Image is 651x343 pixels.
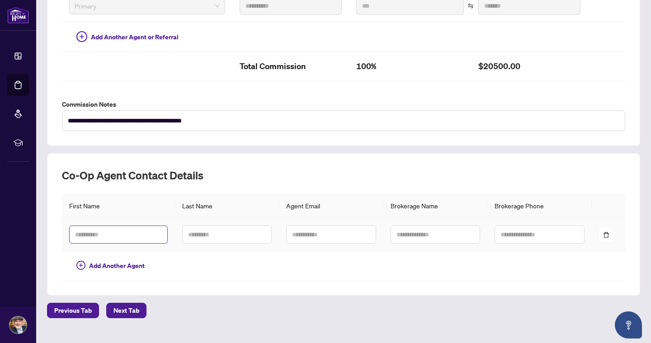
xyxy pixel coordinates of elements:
[69,258,152,273] button: Add Another Agent
[69,30,186,44] button: Add Another Agent or Referral
[76,31,87,42] span: plus-circle
[62,168,625,183] h2: Co-op Agent Contact Details
[279,193,383,218] th: Agent Email
[62,99,625,109] label: Commission Notes
[603,232,609,238] span: delete
[615,311,642,338] button: Open asap
[383,193,487,218] th: Brokerage Name
[91,32,179,42] span: Add Another Agent or Referral
[113,303,139,318] span: Next Tab
[240,59,342,74] h2: Total Commission
[47,303,99,318] button: Previous Tab
[106,303,146,318] button: Next Tab
[356,59,464,74] h2: 100%
[478,59,580,74] h2: $20500.00
[89,261,145,271] span: Add Another Agent
[62,193,175,218] th: First Name
[54,303,92,318] span: Previous Tab
[467,3,474,9] span: swap
[7,7,29,23] img: logo
[76,261,85,270] span: plus-circle
[175,193,279,218] th: Last Name
[9,316,27,334] img: Profile Icon
[487,193,591,218] th: Brokerage Phone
